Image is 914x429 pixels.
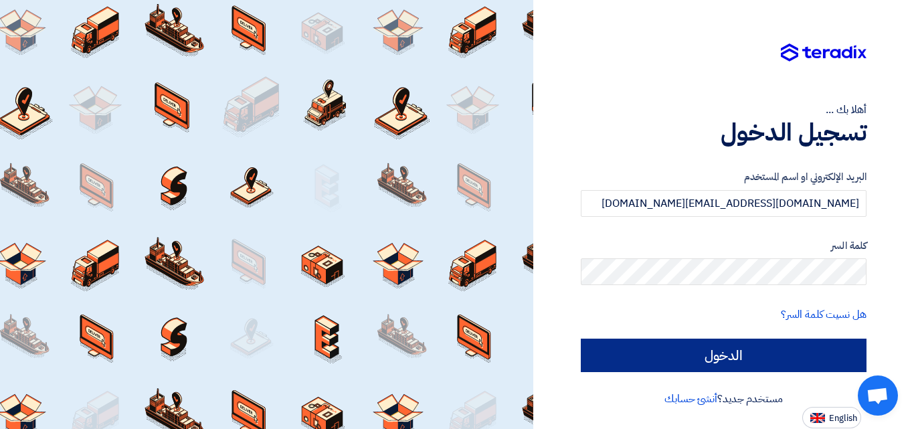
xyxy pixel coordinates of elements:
div: Open chat [858,375,898,416]
div: أهلا بك ... [581,102,866,118]
a: هل نسيت كلمة السر؟ [781,307,866,323]
img: Teradix logo [781,44,866,62]
input: أدخل بريد العمل الإلكتروني او اسم المستخدم الخاص بك ... [581,190,866,217]
input: الدخول [581,339,866,372]
label: كلمة السر [581,238,866,254]
button: English [802,407,861,428]
span: English [829,414,857,423]
div: مستخدم جديد؟ [581,391,866,407]
a: أنشئ حسابك [664,391,717,407]
label: البريد الإلكتروني او اسم المستخدم [581,169,866,185]
img: en-US.png [810,413,825,423]
h1: تسجيل الدخول [581,118,866,147]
